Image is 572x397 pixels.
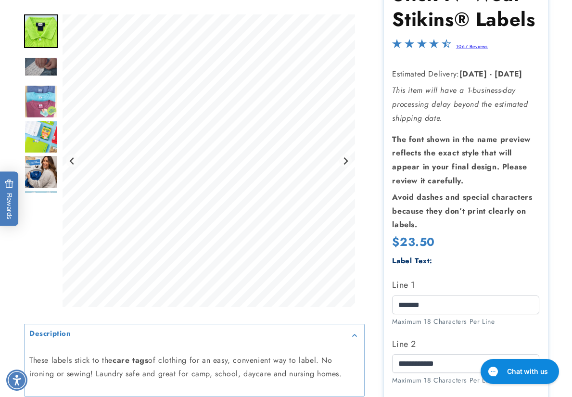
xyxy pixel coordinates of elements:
div: Go to slide 6 [24,155,58,189]
div: Go to slide 3 [24,50,58,83]
img: Stick N' Wear® Labels - Label Land [24,14,58,48]
div: Go to slide 4 [24,85,58,118]
em: This item will have a 1-business-day processing delay beyond the estimated shipping date. [392,85,528,124]
div: Go to slide 2 [24,14,58,48]
div: Maximum 18 Characters Per Line [392,317,539,327]
label: Line 2 [392,336,539,352]
label: Label Text: [392,256,432,266]
div: Go to slide 7 [24,190,58,224]
p: Estimated Delivery: [392,67,539,81]
strong: care tags [113,355,148,366]
strong: - [490,68,492,79]
strong: Avoid dashes and special characters because they don’t print clearly on labels. [392,192,532,231]
a: 1067 Reviews - open in a new tab [456,43,488,50]
img: null [24,56,58,76]
img: Stick N' Wear® Labels - Label Land [24,85,58,118]
button: Previous slide [66,154,79,167]
div: Maximum 18 Characters Per Line [392,375,539,385]
span: 4.7-star overall rating [392,41,451,52]
label: Line 1 [392,277,539,293]
img: Stick N' Wear® Labels - Label Land [24,155,58,189]
p: These labels stick to the of clothing for an easy, convenient way to label. No ironing or sewing!... [29,354,359,382]
strong: [DATE] [459,68,487,79]
summary: Description [25,324,364,346]
div: Go to slide 5 [24,120,58,154]
img: Stick N' Wear® Labels - Label Land [24,190,58,224]
iframe: Gorgias live chat messenger [476,356,562,387]
h2: Description [29,329,71,339]
strong: [DATE] [495,68,522,79]
strong: The font shown in the name preview reflects the exact style that will appear in your final design... [392,134,530,186]
img: Stick N' Wear® Labels - Label Land [24,120,58,154]
span: $23.50 [392,233,435,250]
span: Rewards [5,179,14,219]
div: Accessibility Menu [6,370,27,391]
button: Next slide [339,154,352,167]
